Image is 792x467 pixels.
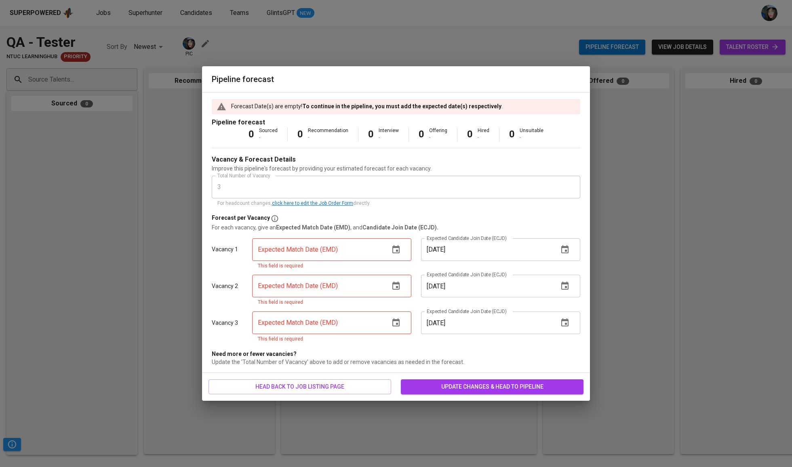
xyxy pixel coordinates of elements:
p: This field is required [258,299,406,307]
b: Expected Match Date (EMD) [276,224,350,231]
p: For each vacancy, give an , and [212,223,580,231]
p: This field is required [258,262,406,270]
div: - [478,134,489,141]
div: - [379,134,399,141]
p: Improve this pipeline's forecast by providing your estimated forecast for each vacancy. [212,164,580,172]
b: 0 [509,128,515,140]
p: Update the 'Total Number of Vacancy' above to add or remove vacancies as needed in the forecast. [212,358,580,366]
p: Vacancy 3 [212,319,238,327]
b: 0 [368,128,374,140]
p: Vacancy 1 [212,245,238,253]
p: Pipeline forecast [212,118,580,127]
div: Hired [478,127,489,141]
div: Offering [429,127,447,141]
h6: Pipeline forecast [212,73,580,86]
button: update changes & head to pipeline [401,379,583,394]
span: head back to job listing page [215,382,385,392]
div: Interview [379,127,399,141]
div: Unsuitable [520,127,543,141]
div: - [520,134,543,141]
div: - [259,134,278,141]
b: 0 [249,128,254,140]
b: Candidate Join Date (ECJD). [362,224,438,231]
p: This field is required [258,335,406,343]
p: Need more or fewer vacancies? [212,350,580,358]
button: head back to job listing page [209,379,391,394]
div: Sourced [259,127,278,141]
a: click here to edit the Job Order Form [272,200,353,206]
p: Vacancy 2 [212,282,238,290]
b: 0 [467,128,473,140]
p: Vacancy & Forecast Details [212,155,296,164]
p: Forecast Date(s) are empty! . [231,102,503,110]
span: update changes & head to pipeline [407,382,577,392]
div: - [429,134,447,141]
p: Forecast per Vacancy [212,214,270,223]
div: Recommendation [308,127,348,141]
b: 0 [297,128,303,140]
p: For headcount changes, directly. [217,200,575,208]
div: - [308,134,348,141]
b: To continue in the pipeline, you must add the expected date(s) respectively [302,103,501,109]
b: 0 [419,128,424,140]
